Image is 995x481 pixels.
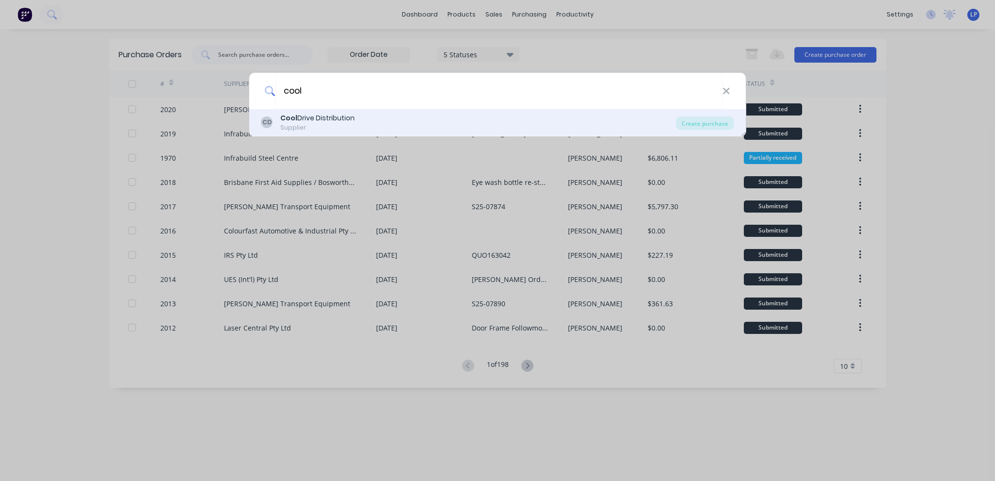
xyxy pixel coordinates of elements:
[676,116,734,130] div: Create purchase
[280,113,355,123] div: Drive Distribution
[261,116,273,128] div: CD
[275,73,722,109] input: Enter a supplier name to create a new order...
[280,113,297,123] b: Cool
[280,123,355,132] div: Supplier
